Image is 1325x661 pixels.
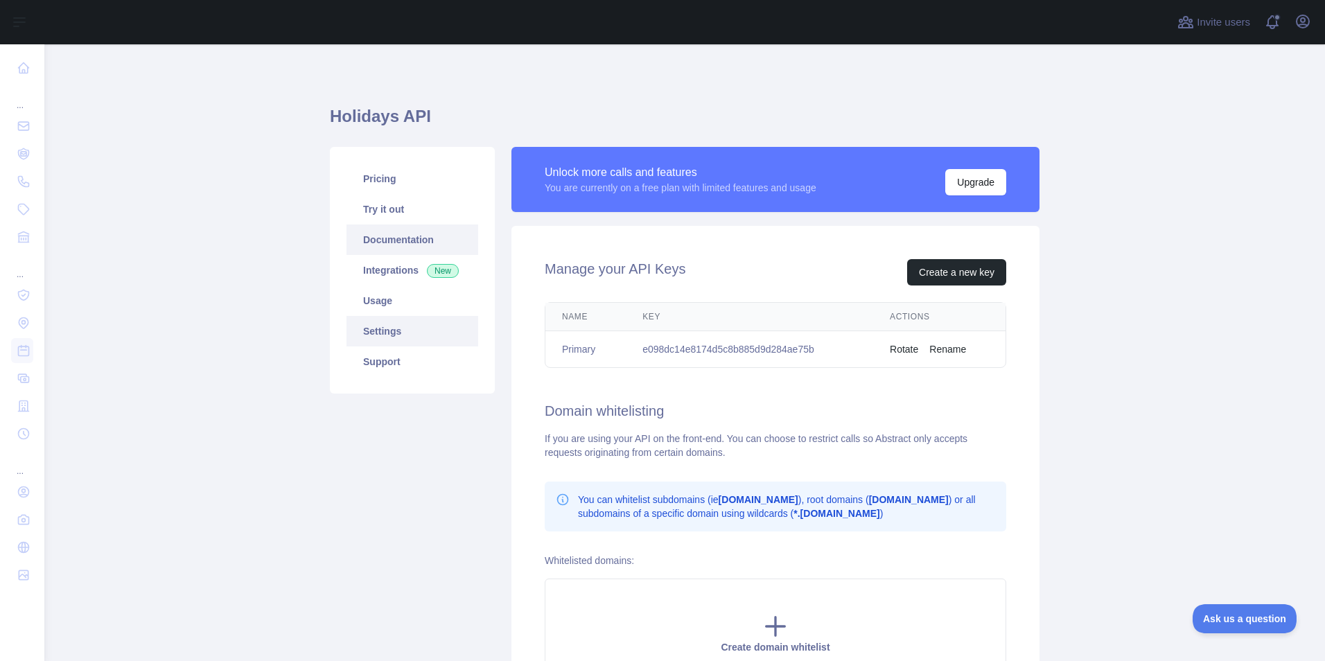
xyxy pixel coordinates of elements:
td: Primary [545,331,626,368]
h2: Domain whitelisting [545,401,1006,421]
b: *.[DOMAIN_NAME] [793,508,879,519]
th: Actions [873,303,1006,331]
label: Whitelisted domains: [545,555,634,566]
button: Rename [929,342,966,356]
span: New [427,264,459,278]
a: Settings [346,316,478,346]
div: ... [11,83,33,111]
button: Rotate [890,342,918,356]
button: Upgrade [945,169,1006,195]
td: e098dc14e8174d5c8b885d9d284ae75b [626,331,873,368]
b: [DOMAIN_NAME] [869,494,949,505]
b: [DOMAIN_NAME] [719,494,798,505]
iframe: Toggle Customer Support [1193,604,1297,633]
div: ... [11,449,33,477]
a: Documentation [346,224,478,255]
th: Name [545,303,626,331]
a: Integrations New [346,255,478,285]
a: Support [346,346,478,377]
h1: Holidays API [330,105,1039,139]
div: ... [11,252,33,280]
div: If you are using your API on the front-end. You can choose to restrict calls so Abstract only acc... [545,432,1006,459]
span: Invite users [1197,15,1250,30]
div: You are currently on a free plan with limited features and usage [545,181,816,195]
span: Create domain whitelist [721,642,830,653]
p: You can whitelist subdomains (ie ), root domains ( ) or all subdomains of a specific domain using... [578,493,995,520]
button: Invite users [1175,11,1253,33]
a: Try it out [346,194,478,224]
h2: Manage your API Keys [545,259,685,285]
button: Create a new key [907,259,1006,285]
th: Key [626,303,873,331]
div: Unlock more calls and features [545,164,816,181]
a: Usage [346,285,478,316]
a: Pricing [346,164,478,194]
